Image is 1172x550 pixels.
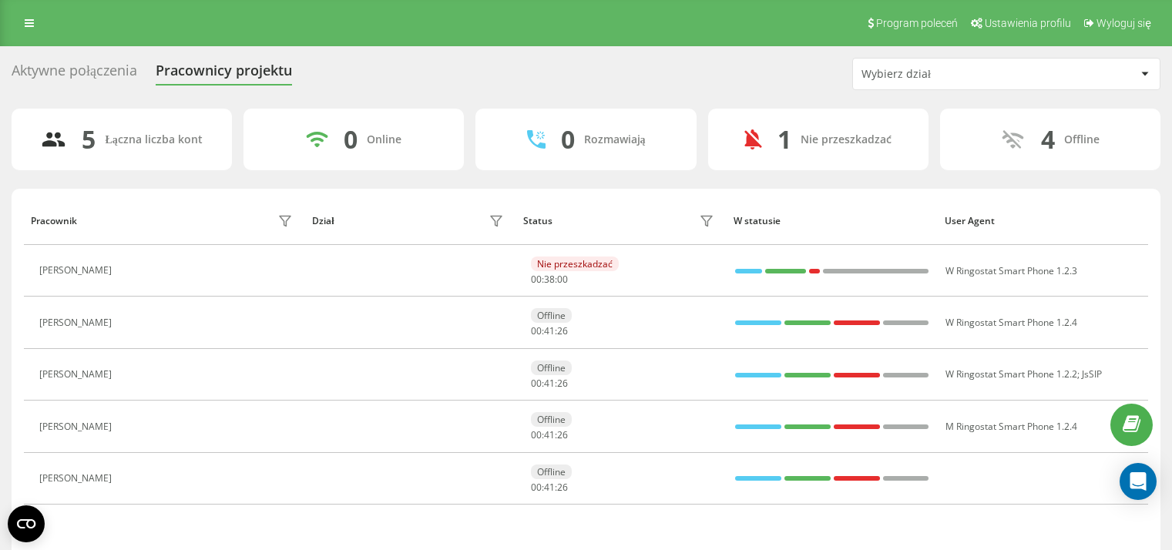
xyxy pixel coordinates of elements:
div: Offline [531,308,572,323]
div: Offline [531,361,572,375]
div: Open Intercom Messenger [1120,463,1157,500]
span: Ustawienia profilu [985,17,1071,29]
div: Łączna liczba kont [105,133,202,146]
span: 26 [557,324,568,337]
div: : : [531,430,568,441]
div: [PERSON_NAME] [39,265,116,276]
button: Open CMP widget [8,505,45,542]
div: Rozmawiają [584,133,646,146]
span: 41 [544,377,555,390]
span: 00 [531,377,542,390]
span: W Ringostat Smart Phone 1.2.3 [945,264,1077,277]
div: 1 [777,125,791,154]
span: Wyloguj się [1096,17,1151,29]
div: Aktywne połączenia [12,62,137,86]
span: 41 [544,481,555,494]
div: : : [531,378,568,389]
span: 00 [531,273,542,286]
span: 00 [531,481,542,494]
span: Program poleceń [876,17,958,29]
div: Pracownicy projektu [156,62,292,86]
div: : : [531,326,568,337]
div: Dział [312,216,334,226]
div: Nie przeszkadzać [801,133,892,146]
div: Status [523,216,552,226]
span: JsSIP [1082,367,1102,381]
span: 38 [544,273,555,286]
span: 26 [557,428,568,441]
span: 41 [544,428,555,441]
div: W statusie [734,216,930,226]
div: Offline [531,412,572,427]
div: Offline [531,464,572,479]
div: 0 [561,125,575,154]
div: Nie przeszkadzać [531,257,619,271]
div: [PERSON_NAME] [39,421,116,432]
div: Offline [1064,133,1100,146]
div: : : [531,274,568,285]
div: [PERSON_NAME] [39,317,116,328]
span: 26 [557,481,568,494]
span: W Ringostat Smart Phone 1.2.2 [945,367,1077,381]
span: M Ringostat Smart Phone 1.2.4 [945,420,1077,433]
div: [PERSON_NAME] [39,369,116,380]
span: W Ringostat Smart Phone 1.2.4 [945,316,1077,329]
div: User Agent [945,216,1141,226]
div: 5 [82,125,96,154]
span: 26 [557,377,568,390]
div: Online [367,133,401,146]
div: Wybierz dział [861,68,1046,81]
div: 4 [1041,125,1055,154]
div: Pracownik [31,216,77,226]
div: : : [531,482,568,493]
span: 00 [531,428,542,441]
span: 00 [557,273,568,286]
span: 00 [531,324,542,337]
div: [PERSON_NAME] [39,473,116,484]
span: 41 [544,324,555,337]
div: 0 [344,125,358,154]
